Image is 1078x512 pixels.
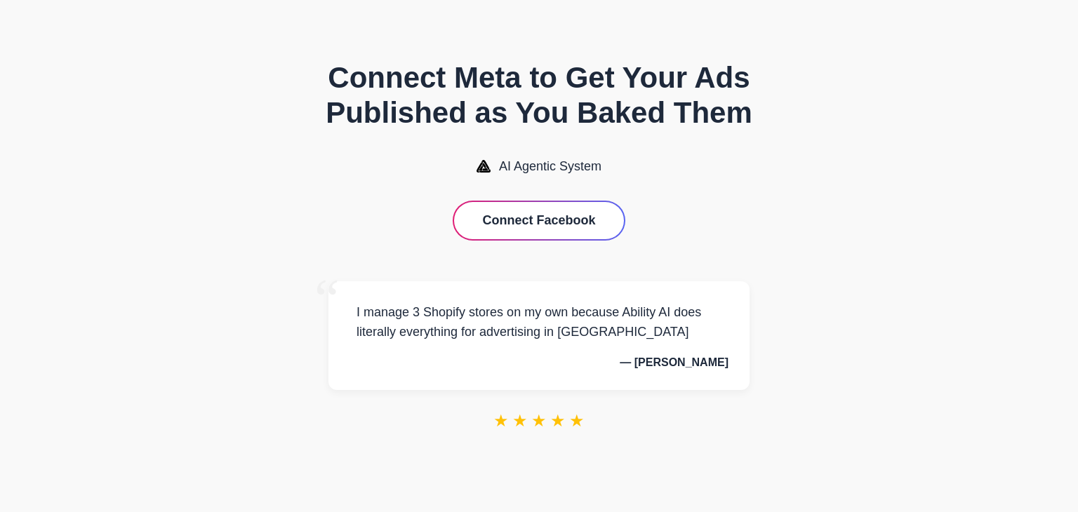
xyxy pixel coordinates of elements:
[272,60,806,131] h1: Connect Meta to Get Your Ads Published as You Baked Them
[314,267,340,331] span: “
[569,411,585,431] span: ★
[493,411,509,431] span: ★
[550,411,566,431] span: ★
[350,302,728,343] p: I manage 3 Shopify stores on my own because Ability AI does literally everything for advertising ...
[512,411,528,431] span: ★
[531,411,547,431] span: ★
[477,160,491,173] img: AI Agentic System Logo
[454,202,623,239] button: Connect Facebook
[350,356,728,369] p: — [PERSON_NAME]
[499,159,601,174] span: AI Agentic System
